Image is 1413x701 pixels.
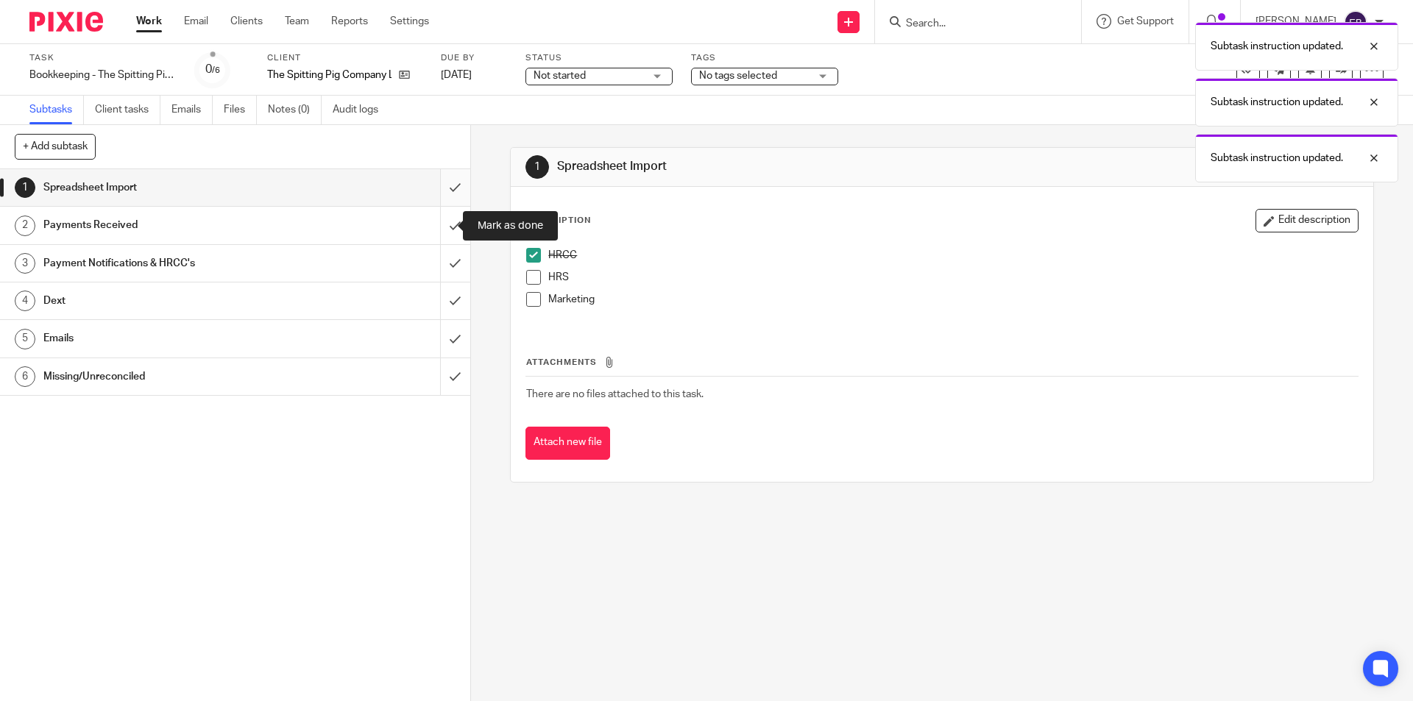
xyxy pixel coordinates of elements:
[43,214,298,236] h1: Payments Received
[15,177,35,198] div: 1
[43,366,298,388] h1: Missing/Unreconciled
[15,216,35,236] div: 2
[268,96,322,124] a: Notes (0)
[29,12,103,32] img: Pixie
[95,96,160,124] a: Client tasks
[441,70,472,80] span: [DATE]
[1344,10,1367,34] img: svg%3E
[15,291,35,311] div: 4
[212,66,220,74] small: /6
[184,14,208,29] a: Email
[1211,39,1343,54] p: Subtask instruction updated.
[29,52,177,64] label: Task
[1256,209,1359,232] button: Edit description
[15,366,35,387] div: 6
[136,14,162,29] a: Work
[285,14,309,29] a: Team
[224,96,257,124] a: Files
[534,71,586,81] span: Not started
[699,71,777,81] span: No tags selected
[1211,95,1343,110] p: Subtask instruction updated.
[43,290,298,312] h1: Dext
[267,68,392,82] p: The Spitting Pig Company Ltd
[43,327,298,349] h1: Emails
[390,14,429,29] a: Settings
[15,329,35,349] div: 5
[526,358,597,366] span: Attachments
[525,427,610,460] button: Attach new file
[15,134,96,159] button: + Add subtask
[43,252,298,274] h1: Payment Notifications & HRCC's
[230,14,263,29] a: Clients
[548,248,1357,263] p: HRCC
[15,253,35,274] div: 3
[29,96,84,124] a: Subtasks
[548,270,1357,285] p: HRS
[171,96,213,124] a: Emails
[525,155,549,179] div: 1
[43,177,298,199] h1: Spreadsheet Import
[525,52,673,64] label: Status
[441,52,507,64] label: Due by
[1211,151,1343,166] p: Subtask instruction updated.
[526,389,704,399] span: There are no files attached to this task.
[331,14,368,29] a: Reports
[205,61,220,78] div: 0
[267,52,422,64] label: Client
[333,96,389,124] a: Audit logs
[557,159,974,174] h1: Spreadsheet Import
[29,68,177,82] div: Bookkeeping - The Spitting Pig Company Limited Weekly
[525,215,591,227] p: Description
[691,52,838,64] label: Tags
[548,292,1357,307] p: Marketing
